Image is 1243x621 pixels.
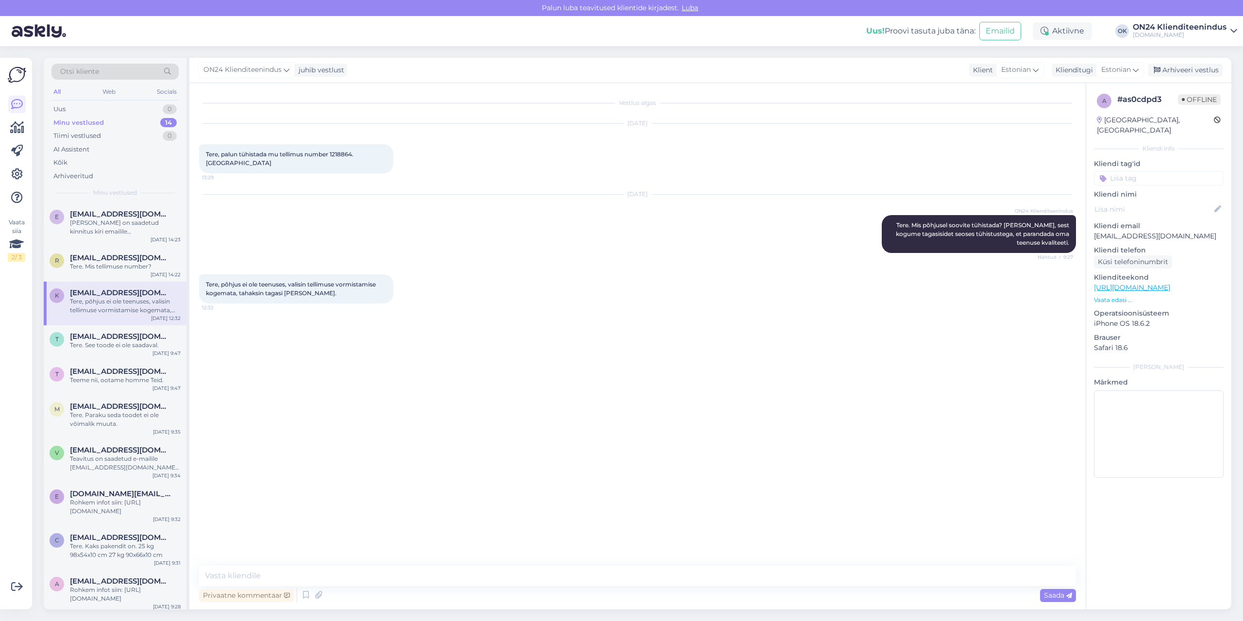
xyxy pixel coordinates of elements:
div: Vestlus algas [199,99,1076,107]
div: Kõik [53,158,67,168]
span: Nähtud ✓ 9:27 [1037,253,1073,261]
span: Otsi kliente [60,67,99,77]
div: # as0cdpd3 [1117,94,1178,105]
div: [DATE] 14:22 [151,271,181,278]
span: Minu vestlused [93,188,137,197]
p: Vaata edasi ... [1094,296,1224,304]
div: [DATE] 9:31 [154,559,181,567]
div: [PERSON_NAME] on saadetud kinnitus kiri emailile [EMAIL_ADDRESS][DOMAIN_NAME]. [70,218,181,236]
span: T [55,336,59,343]
div: [DATE] 9:32 [153,516,181,523]
img: Askly Logo [8,66,26,84]
span: kairi.kabur@gmail.com [70,288,171,297]
div: 0 [163,104,177,114]
div: [DATE] [199,119,1076,128]
span: e-mail.power.ru@mail.ru [70,489,171,498]
span: aidikas35@gmail.com [70,577,171,586]
span: ON24 Klienditeenindus [1015,207,1073,215]
div: [DATE] 9:47 [152,385,181,392]
div: Tere, põhjus ei ole teenuses, valisin tellimuse vormistamise kogemata, tahaksin tagasi [PERSON_NA... [70,297,181,315]
div: All [51,85,63,98]
span: vagr555@gmail.com [70,446,171,454]
div: Arhiveeritud [53,171,93,181]
span: k [55,292,59,299]
button: Emailid [979,22,1021,40]
p: Kliendi tag'id [1094,159,1224,169]
span: Mashinkod@gmail.com [70,402,171,411]
div: Privaatne kommentaar [199,589,294,602]
div: Rohkem infot siin: [URL][DOMAIN_NAME] [70,498,181,516]
div: [DATE] 12:32 [151,315,181,322]
div: [DATE] 14:23 [151,236,181,243]
div: Minu vestlused [53,118,104,128]
div: Tere. Mis tellimuse number? [70,262,181,271]
span: Offline [1178,94,1221,105]
div: [DATE] 9:28 [153,603,181,610]
p: Klienditeekond [1094,272,1224,283]
p: Brauser [1094,333,1224,343]
span: Tere, põhjus ei ole teenuses, valisin tellimuse vormistamise kogemata, tahaksin tagasi [PERSON_NA... [206,281,377,297]
p: Safari 18.6 [1094,343,1224,353]
p: iPhone OS 18.6.2 [1094,319,1224,329]
div: ON24 Klienditeenindus [1133,23,1226,31]
div: [DOMAIN_NAME] [1133,31,1226,39]
div: [DATE] [199,190,1076,199]
div: Tere. See toode ei ole saadaval. [70,341,181,350]
span: catandra@vk.com [70,533,171,542]
span: v [55,449,59,456]
div: 14 [160,118,177,128]
div: Klienditugi [1052,65,1093,75]
div: juhib vestlust [295,65,344,75]
input: Lisa tag [1094,171,1224,185]
p: Kliendi nimi [1094,189,1224,200]
span: a [55,580,59,587]
div: [DATE] 9:47 [152,350,181,357]
span: t [55,370,59,378]
span: 12:32 [202,304,238,311]
span: Tere, palun tühistada mu tellimus number 1218864. [GEOGRAPHIC_DATA] [206,151,355,167]
div: 2 / 3 [8,253,25,262]
span: M [54,405,60,413]
a: ON24 Klienditeenindus[DOMAIN_NAME] [1133,23,1237,39]
span: Saada [1044,591,1072,600]
div: 0 [163,131,177,141]
div: Socials [155,85,179,98]
div: Arhiveeri vestlus [1148,64,1223,77]
span: Estonian [1101,65,1131,75]
div: [DATE] 9:34 [152,472,181,479]
span: Estonian [1001,65,1031,75]
div: Teeme nii, ootame homme Teid. [70,376,181,385]
p: Operatsioonisüsteem [1094,308,1224,319]
span: e [55,213,59,220]
div: [PERSON_NAME] [1094,363,1224,371]
p: Kliendi email [1094,221,1224,231]
div: Teavitus on saadetud e-mailile [EMAIL_ADDRESS][DOMAIN_NAME] [DATE]. [70,454,181,472]
a: [URL][DOMAIN_NAME] [1094,283,1170,292]
div: Tere. Kaks pakendit on. 25 kg 98x54x10 cm 27 kg 90x66x10 cm [70,542,181,559]
div: [GEOGRAPHIC_DATA], [GEOGRAPHIC_DATA] [1097,115,1214,135]
div: Web [101,85,118,98]
span: evi.marli@mail.ee [70,210,171,218]
span: randojarobin@gmail.com [70,253,171,262]
div: Aktiivne [1033,22,1092,40]
div: Klient [969,65,993,75]
p: Kliendi telefon [1094,245,1224,255]
span: 13:29 [202,174,238,181]
span: r [55,257,59,264]
div: [DATE] 9:35 [153,428,181,436]
span: c [55,537,59,544]
div: Uus [53,104,66,114]
div: Rohkem infot siin: [URL][DOMAIN_NAME] [70,586,181,603]
span: Luba [679,3,701,12]
span: ON24 Klienditeenindus [203,65,282,75]
b: Uus! [866,26,885,35]
div: Kliendi info [1094,144,1224,153]
input: Lisa nimi [1094,204,1212,215]
p: Märkmed [1094,377,1224,387]
div: AI Assistent [53,145,89,154]
div: Vaata siia [8,218,25,262]
p: [EMAIL_ADDRESS][DOMAIN_NAME] [1094,231,1224,241]
div: Tere. Paraku seda toodet ei ole võimalik muuta. [70,411,181,428]
div: Tiimi vestlused [53,131,101,141]
span: a [1102,97,1107,104]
